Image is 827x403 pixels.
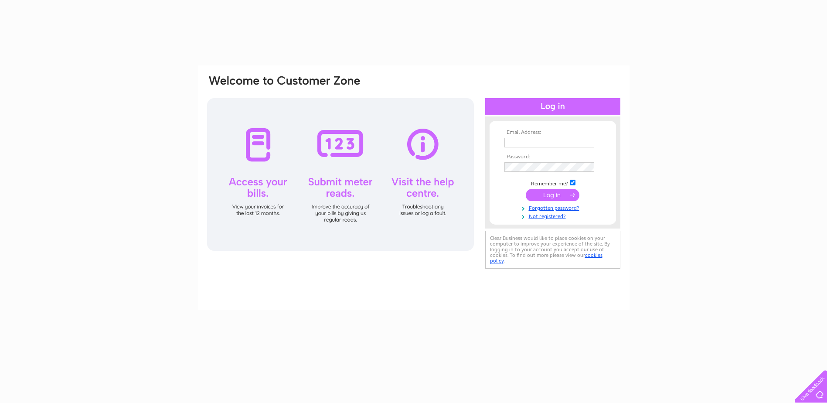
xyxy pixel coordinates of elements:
[502,178,603,187] td: Remember me?
[502,130,603,136] th: Email Address:
[490,252,602,264] a: cookies policy
[526,189,579,201] input: Submit
[504,212,603,220] a: Not registered?
[485,231,620,269] div: Clear Business would like to place cookies on your computer to improve your experience of the sit...
[504,203,603,212] a: Forgotten password?
[502,154,603,160] th: Password:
